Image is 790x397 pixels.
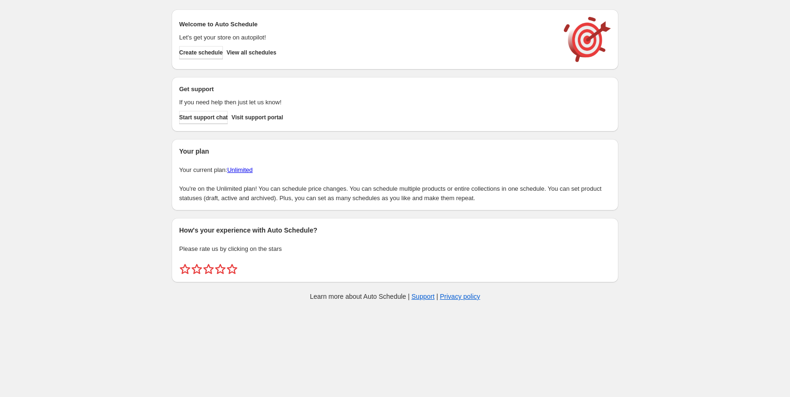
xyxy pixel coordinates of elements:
[179,98,554,107] p: If you need help then just let us know!
[179,20,554,29] h2: Welcome to Auto Schedule
[440,293,481,300] a: Privacy policy
[179,165,611,175] p: Your current plan:
[227,46,276,59] button: View all schedules
[310,292,480,301] p: Learn more about Auto Schedule | |
[227,166,253,173] a: Unlimited
[179,114,228,121] span: Start support chat
[179,244,611,254] p: Please rate us by clicking on the stars
[179,184,611,203] p: You're on the Unlimited plan! You can schedule price changes. You can schedule multiple products ...
[179,85,554,94] h2: Get support
[411,293,434,300] a: Support
[179,111,228,124] a: Start support chat
[227,49,276,56] span: View all schedules
[231,111,283,124] a: Visit support portal
[179,226,611,235] h2: How's your experience with Auto Schedule?
[179,49,223,56] span: Create schedule
[179,46,223,59] button: Create schedule
[179,147,611,156] h2: Your plan
[179,33,554,42] p: Let's get your store on autopilot!
[231,114,283,121] span: Visit support portal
